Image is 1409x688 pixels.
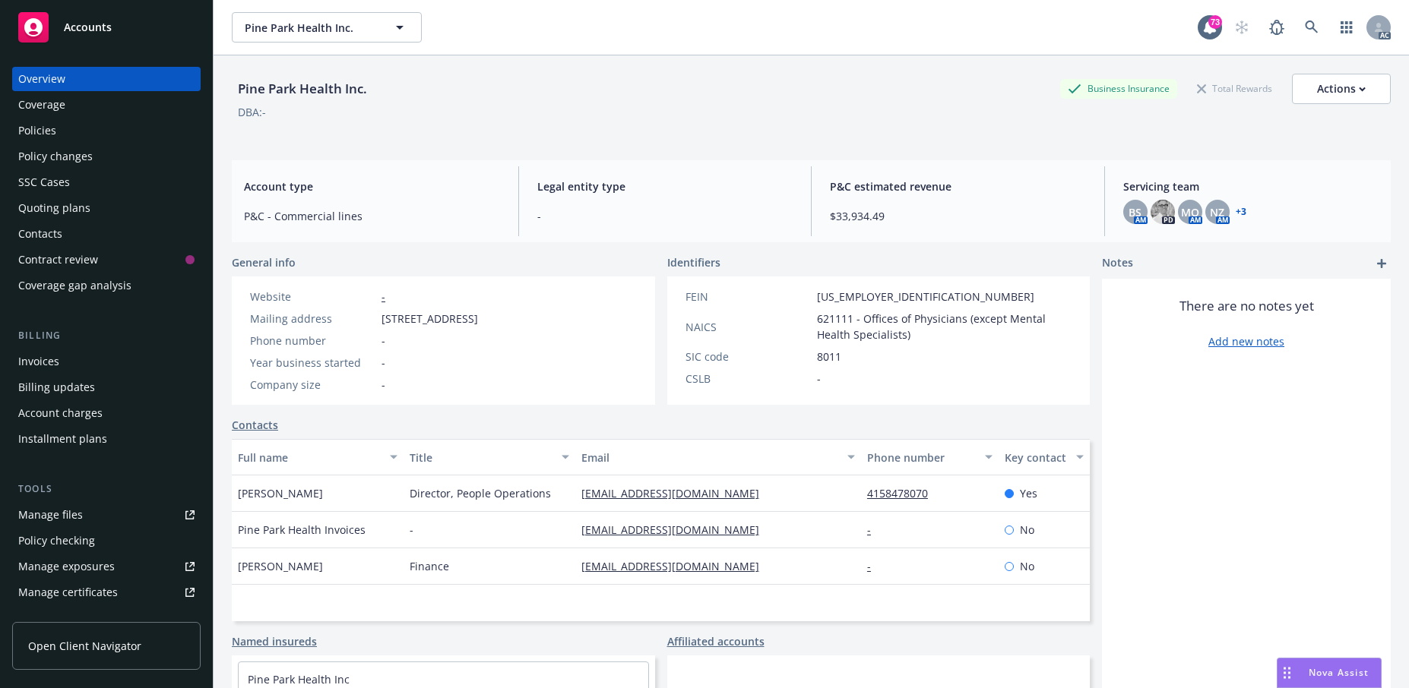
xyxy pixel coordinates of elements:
div: Invoices [18,349,59,374]
span: No [1020,522,1034,538]
a: Accounts [12,6,201,49]
span: - [382,355,385,371]
div: Title [410,450,553,466]
a: Contacts [12,222,201,246]
div: NAICS [686,319,811,335]
span: P&C estimated revenue [830,178,1086,194]
button: Full name [232,439,404,475]
span: [US_EMPLOYER_IDENTIFICATION_NUMBER] [817,289,1034,305]
div: Actions [1317,74,1366,103]
a: - [867,559,883,573]
div: Coverage gap analysis [18,273,131,298]
span: Director, People Operations [410,485,551,501]
a: Quoting plans [12,196,201,220]
a: Affiliated accounts [667,633,765,649]
a: Billing updates [12,375,201,399]
div: Overview [18,67,65,91]
a: SSC Cases [12,170,201,194]
div: Policy changes [18,144,93,169]
div: Tools [12,481,201,497]
span: Finance [410,558,449,574]
span: [PERSON_NAME] [238,485,323,501]
span: Legal entity type [537,178,793,194]
a: Report a Bug [1262,12,1292,43]
button: Actions [1292,74,1391,104]
div: Key contact [1005,450,1067,466]
span: Nova Assist [1309,666,1369,679]
a: add [1373,254,1391,273]
a: Installment plans [12,427,201,451]
div: Total Rewards [1189,79,1280,98]
span: - [382,377,385,393]
div: Billing updates [18,375,95,399]
div: Mailing address [250,311,375,327]
button: Pine Park Health Inc. [232,12,422,43]
button: Phone number [861,439,999,475]
span: There are no notes yet [1179,297,1314,315]
span: $33,934.49 [830,208,1086,224]
div: Manage exposures [18,554,115,579]
div: Website [250,289,375,305]
div: Full name [238,450,381,466]
a: Manage certificates [12,580,201,604]
span: [PERSON_NAME] [238,558,323,574]
span: Pine Park Health Invoices [238,522,366,538]
span: [STREET_ADDRESS] [382,311,478,327]
span: - [410,522,413,538]
span: Pine Park Health Inc. [245,20,376,36]
span: General info [232,254,296,270]
span: BS [1129,204,1141,220]
span: NZ [1210,204,1224,220]
span: Identifiers [667,254,720,270]
a: Named insureds [232,633,317,649]
div: SIC code [686,349,811,365]
div: FEIN [686,289,811,305]
button: Nova Assist [1277,658,1382,688]
a: Start snowing [1227,12,1257,43]
div: SSC Cases [18,170,70,194]
a: Coverage [12,93,201,117]
span: Notes [1102,254,1133,273]
div: Quoting plans [18,196,90,220]
a: Policies [12,118,201,143]
a: Contract review [12,248,201,272]
a: Policy changes [12,144,201,169]
div: CSLB [686,371,811,387]
span: - [382,333,385,349]
span: 8011 [817,349,841,365]
div: 73 [1208,15,1222,29]
a: 4158478070 [867,486,940,500]
a: Search [1297,12,1327,43]
div: Contract review [18,248,98,272]
a: Contacts [232,417,278,433]
div: Account charges [18,401,103,425]
a: Manage claims [12,606,201,630]
a: [EMAIL_ADDRESS][DOMAIN_NAME] [581,486,771,500]
div: Billing [12,328,201,343]
div: Pine Park Health Inc. [232,79,373,99]
div: Company size [250,377,375,393]
div: Manage claims [18,606,95,630]
span: Open Client Navigator [28,638,141,654]
div: Phone number [250,333,375,349]
a: Manage exposures [12,554,201,579]
button: Title [404,439,575,475]
span: Accounts [64,21,112,33]
div: Phone number [867,450,976,466]
span: 621111 - Offices of Physicians (except Mental Health Specialists) [817,311,1072,342]
div: Contacts [18,222,62,246]
span: - [537,208,793,224]
div: Manage certificates [18,580,118,604]
span: Account type [244,178,500,194]
a: - [867,522,883,537]
a: - [382,289,385,304]
div: DBA: - [238,104,266,120]
div: Policy checking [18,529,95,553]
a: +3 [1236,207,1246,216]
span: MQ [1181,204,1199,220]
button: Key contact [999,439,1090,475]
div: Year business started [250,355,375,371]
a: [EMAIL_ADDRESS][DOMAIN_NAME] [581,559,771,573]
a: Invoices [12,349,201,374]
